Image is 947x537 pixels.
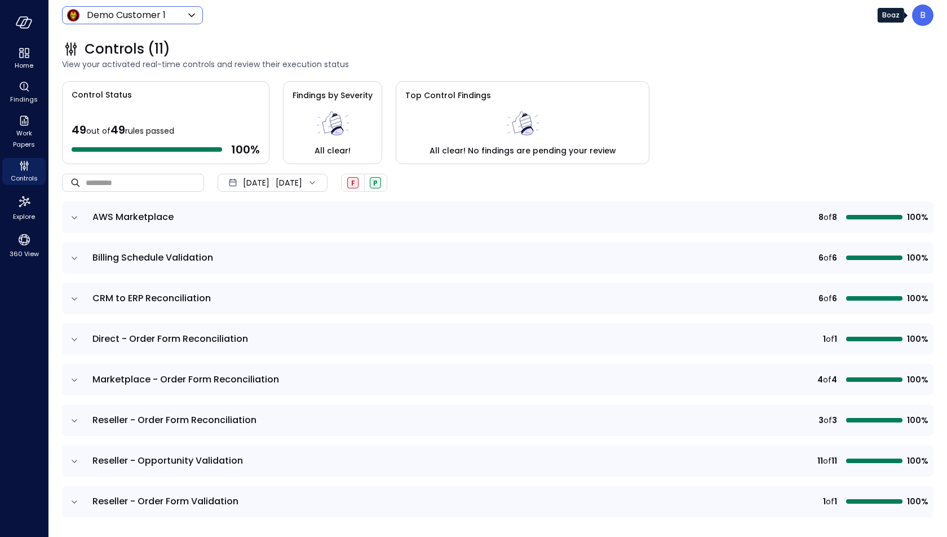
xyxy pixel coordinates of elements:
[315,144,351,157] span: All clear!
[85,40,170,58] span: Controls (11)
[818,292,824,305] span: 6
[907,292,927,305] span: 100%
[69,415,80,426] button: expand row
[818,414,824,426] span: 3
[15,60,33,71] span: Home
[826,495,834,508] span: of
[834,333,837,345] span: 1
[351,178,355,188] span: F
[69,293,80,305] button: expand row
[13,211,35,222] span: Explore
[824,252,832,264] span: of
[92,251,213,264] span: Billing Schedule Validation
[69,334,80,345] button: expand row
[907,333,927,345] span: 100%
[243,177,269,189] span: [DATE]
[92,210,174,223] span: AWS Marketplace
[907,373,927,386] span: 100%
[920,8,926,22] p: B
[823,455,831,467] span: of
[92,332,248,345] span: Direct - Order Form Reconciliation
[293,90,373,101] span: Findings by Severity
[125,125,174,137] span: rules passed
[907,455,927,467] span: 100%
[10,248,39,259] span: 360 View
[824,211,832,223] span: of
[818,211,824,223] span: 8
[92,413,256,426] span: Reseller - Order Form Reconciliation
[2,192,46,223] div: Explore
[405,90,491,101] span: Top Control Findings
[92,495,238,508] span: Reseller - Order Form Validation
[2,45,46,72] div: Home
[87,8,166,22] p: Demo Customer 1
[817,373,823,386] span: 4
[69,375,80,386] button: expand row
[834,495,837,508] span: 1
[878,8,904,23] div: Boaz
[92,373,279,386] span: Marketplace - Order Form Reconciliation
[10,94,38,105] span: Findings
[832,252,837,264] span: 6
[7,127,41,150] span: Work Papers
[370,177,381,188] div: Passed
[823,495,826,508] span: 1
[907,414,927,426] span: 100%
[69,212,80,223] button: expand row
[2,158,46,185] div: Controls
[818,252,824,264] span: 6
[817,455,823,467] span: 11
[92,292,211,305] span: CRM to ERP Reconciliation
[86,125,110,137] span: out of
[832,211,837,223] span: 8
[832,414,837,426] span: 3
[907,252,927,264] span: 100%
[69,456,80,467] button: expand row
[69,496,80,508] button: expand row
[907,495,927,508] span: 100%
[62,58,933,71] span: View your activated real-time controls and review their execution status
[2,230,46,261] div: 360 View
[2,113,46,151] div: Work Papers
[63,82,132,101] span: Control Status
[823,333,826,345] span: 1
[92,454,243,467] span: Reseller - Opportunity Validation
[430,144,616,157] span: All clear! No findings are pending your review
[831,373,837,386] span: 4
[72,122,86,138] span: 49
[823,373,831,386] span: of
[231,142,260,157] span: 100 %
[110,122,125,138] span: 49
[373,178,378,188] span: P
[907,211,927,223] span: 100%
[69,253,80,264] button: expand row
[831,455,837,467] span: 11
[67,8,80,22] img: Icon
[824,414,832,426] span: of
[824,292,832,305] span: of
[347,177,359,188] div: Failed
[832,292,837,305] span: 6
[912,5,933,26] div: Boaz
[2,79,46,106] div: Findings
[11,173,38,184] span: Controls
[826,333,834,345] span: of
